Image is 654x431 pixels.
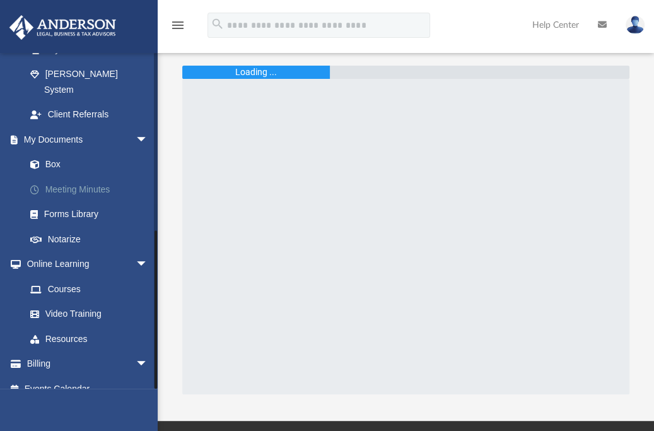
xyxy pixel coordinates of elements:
[18,62,161,102] a: [PERSON_NAME] System
[9,351,167,377] a: Billingarrow_drop_down
[136,127,161,153] span: arrow_drop_down
[9,127,167,152] a: My Documentsarrow_drop_down
[18,326,161,351] a: Resources
[235,66,277,79] div: Loading ...
[136,252,161,278] span: arrow_drop_down
[18,102,161,127] a: Client Referrals
[18,177,167,202] a: Meeting Minutes
[170,24,185,33] a: menu
[6,15,120,40] img: Anderson Advisors Platinum Portal
[18,302,155,327] a: Video Training
[211,17,225,31] i: search
[170,18,185,33] i: menu
[626,16,645,34] img: User Pic
[9,252,161,277] a: Online Learningarrow_drop_down
[18,202,161,227] a: Forms Library
[9,376,167,401] a: Events Calendar
[18,276,161,302] a: Courses
[18,152,161,177] a: Box
[136,351,161,377] span: arrow_drop_down
[18,227,167,252] a: Notarize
